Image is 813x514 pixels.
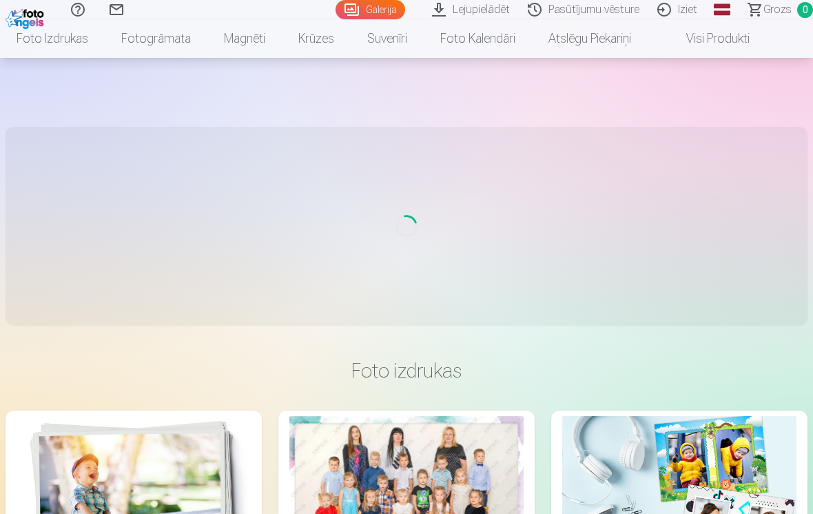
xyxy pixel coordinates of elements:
span: 0 [797,2,813,18]
img: /fa1 [6,6,48,29]
a: Visi produkti [648,19,766,58]
a: Atslēgu piekariņi [532,19,648,58]
a: Krūzes [282,19,351,58]
a: Foto kalendāri [424,19,532,58]
a: Fotogrāmata [105,19,207,58]
span: Grozs [763,1,792,18]
a: Suvenīri [351,19,424,58]
a: Magnēti [207,19,282,58]
h3: Foto izdrukas [17,358,796,383]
